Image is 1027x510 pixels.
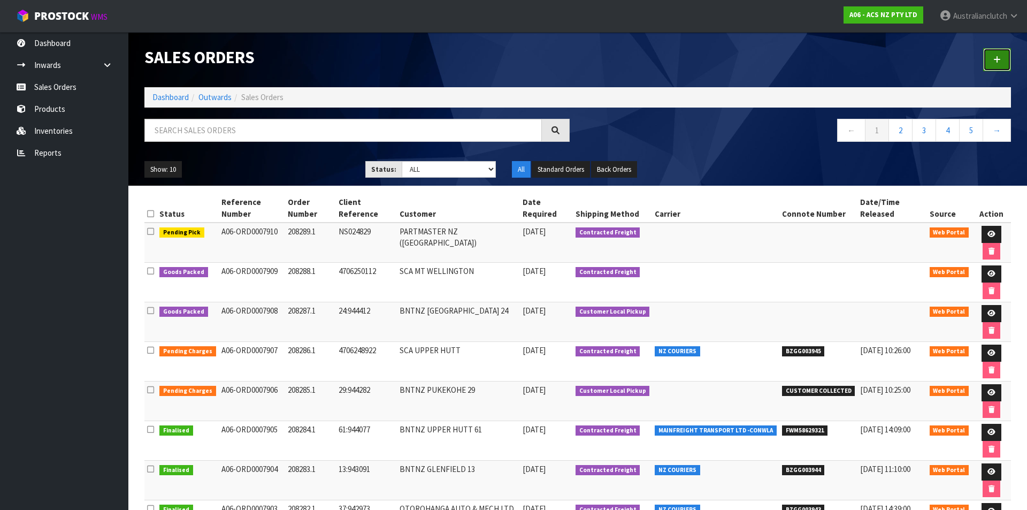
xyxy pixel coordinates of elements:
[573,194,653,223] th: Shipping Method
[152,92,189,102] a: Dashboard
[159,307,208,317] span: Goods Packed
[285,223,336,263] td: 208289.1
[936,119,960,142] a: 4
[576,227,640,238] span: Contracted Freight
[576,307,650,317] span: Customer Local Pickup
[860,424,910,435] span: [DATE] 14:09:00
[953,11,1007,21] span: Australianclutch
[655,465,700,476] span: NZ COURIERS
[576,346,640,357] span: Contracted Freight
[523,266,546,276] span: [DATE]
[971,194,1011,223] th: Action
[219,223,285,263] td: A06-ORD0007910
[159,227,204,238] span: Pending Pick
[219,194,285,223] th: Reference Number
[782,425,828,436] span: FWM58629321
[144,119,542,142] input: Search sales orders
[198,92,232,102] a: Outwards
[336,223,397,263] td: NS024829
[655,425,777,436] span: MAINFREIGHT TRANSPORT LTD -CONWLA
[576,267,640,278] span: Contracted Freight
[523,464,546,474] span: [DATE]
[336,421,397,461] td: 61:944077
[371,165,396,174] strong: Status:
[930,425,969,436] span: Web Portal
[523,385,546,395] span: [DATE]
[285,302,336,342] td: 208287.1
[782,465,825,476] span: BZGG003944
[930,346,969,357] span: Web Portal
[241,92,283,102] span: Sales Orders
[144,161,182,178] button: Show: 10
[336,382,397,421] td: 29:944282
[397,194,520,223] th: Customer
[576,386,650,397] span: Customer Local Pickup
[219,382,285,421] td: A06-ORD0007906
[159,386,216,397] span: Pending Charges
[336,263,397,302] td: 4706250112
[159,425,193,436] span: Finalised
[860,464,910,474] span: [DATE] 11:10:00
[219,342,285,382] td: A06-ORD0007907
[520,194,573,223] th: Date Required
[91,12,108,22] small: WMS
[927,194,972,223] th: Source
[285,342,336,382] td: 208286.1
[983,119,1011,142] a: →
[397,421,520,461] td: BNTNZ UPPER HUTT 61
[652,194,779,223] th: Carrier
[397,302,520,342] td: BNTNZ [GEOGRAPHIC_DATA] 24
[157,194,219,223] th: Status
[397,223,520,263] td: PARTMASTER NZ ([GEOGRAPHIC_DATA])
[860,385,910,395] span: [DATE] 10:25:00
[586,119,1011,145] nav: Page navigation
[336,194,397,223] th: Client Reference
[523,424,546,435] span: [DATE]
[16,9,29,22] img: cube-alt.png
[779,194,858,223] th: Connote Number
[865,119,889,142] a: 1
[144,48,570,67] h1: Sales Orders
[159,346,216,357] span: Pending Charges
[219,263,285,302] td: A06-ORD0007909
[576,425,640,436] span: Contracted Freight
[336,342,397,382] td: 4706248922
[336,461,397,500] td: 13:943091
[285,194,336,223] th: Order Number
[34,9,89,23] span: ProStock
[532,161,590,178] button: Standard Orders
[397,382,520,421] td: BNTNZ PUKEKOHE 29
[285,421,336,461] td: 208284.1
[930,307,969,317] span: Web Portal
[857,194,926,223] th: Date/Time Released
[397,461,520,500] td: BNTNZ GLENFIELD 13
[912,119,936,142] a: 3
[782,386,855,397] span: CUSTOMER COLLECTED
[576,465,640,476] span: Contracted Freight
[523,345,546,355] span: [DATE]
[523,306,546,316] span: [DATE]
[782,346,825,357] span: BZGG003945
[930,465,969,476] span: Web Portal
[959,119,983,142] a: 5
[336,302,397,342] td: 24:944412
[888,119,913,142] a: 2
[837,119,865,142] a: ←
[849,10,917,19] strong: A06 - ACS NZ PTY LTD
[159,465,193,476] span: Finalised
[860,345,910,355] span: [DATE] 10:26:00
[397,263,520,302] td: SCA MT WELLINGTON
[159,267,208,278] span: Goods Packed
[930,386,969,397] span: Web Portal
[930,267,969,278] span: Web Portal
[219,461,285,500] td: A06-ORD0007904
[512,161,531,178] button: All
[219,302,285,342] td: A06-ORD0007908
[219,421,285,461] td: A06-ORD0007905
[591,161,637,178] button: Back Orders
[523,226,546,237] span: [DATE]
[930,227,969,238] span: Web Portal
[397,342,520,382] td: SCA UPPER HUTT
[285,263,336,302] td: 208288.1
[285,461,336,500] td: 208283.1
